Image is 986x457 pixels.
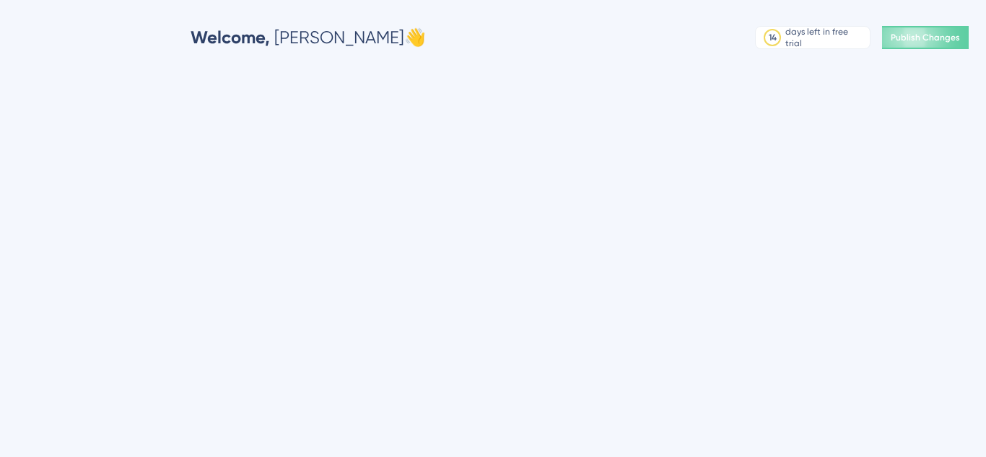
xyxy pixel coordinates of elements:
button: Publish Changes [882,26,969,49]
div: [PERSON_NAME] 👋 [191,26,426,49]
span: Publish Changes [891,32,960,43]
span: Welcome, [191,27,270,48]
div: 14 [769,32,777,43]
div: days left in free trial [785,26,865,49]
